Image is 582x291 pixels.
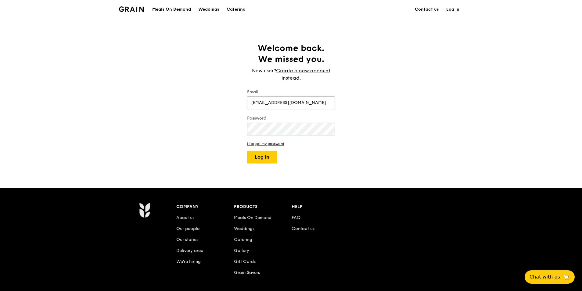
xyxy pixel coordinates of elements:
[247,151,277,163] button: Log in
[176,226,199,231] a: Our people
[176,203,234,211] div: Company
[234,259,256,264] a: Gift Cards
[195,0,223,19] a: Weddings
[411,0,443,19] a: Contact us
[234,215,271,220] a: Meals On Demand
[562,273,570,281] span: 🦙
[525,270,575,284] button: Chat with us🦙
[247,115,335,121] label: Password
[443,0,463,19] a: Log in
[234,237,252,242] a: Catering
[292,203,349,211] div: Help
[176,248,203,253] a: Delivery area
[247,89,335,95] label: Email
[139,203,150,218] img: Grain
[252,68,276,74] span: New user?
[530,273,560,281] span: Chat with us
[234,203,292,211] div: Products
[176,259,201,264] a: We’re hiring
[282,75,301,81] span: instead.
[292,226,314,231] a: Contact us
[234,248,249,253] a: Gallery
[234,270,260,275] a: Grain Savers
[176,215,194,220] a: About us
[152,0,191,19] div: Meals On Demand
[227,0,246,19] div: Catering
[247,142,335,146] a: I forgot my password
[292,215,300,220] a: FAQ
[119,6,144,12] img: Grain
[276,67,330,74] a: Create a new account
[176,237,198,242] a: Our stories
[234,226,254,231] a: Weddings
[247,43,335,65] h1: Welcome back. We missed you.
[198,0,219,19] div: Weddings
[223,0,249,19] a: Catering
